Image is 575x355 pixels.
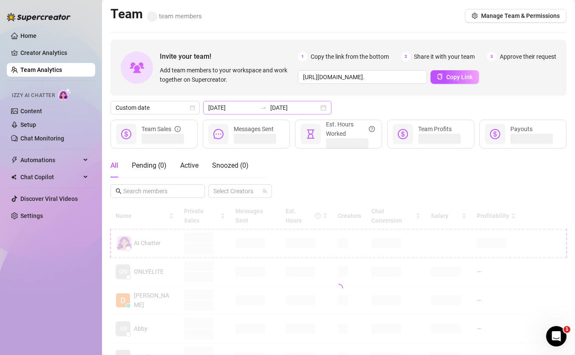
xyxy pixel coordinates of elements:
span: Custom date [116,101,195,114]
button: Copy Link [431,70,479,84]
a: Discover Viral Videos [20,195,78,202]
a: Chat Monitoring [20,135,64,142]
span: dollar-circle [121,129,131,139]
span: dollar-circle [398,129,408,139]
iframe: Intercom live chat [546,326,567,346]
span: 2 [401,52,411,61]
span: Messages Sent [234,126,274,132]
span: Team Profits [418,126,452,132]
a: Creator Analytics [20,46,88,60]
span: Copy the link from the bottom [311,52,389,61]
span: message [213,129,224,139]
img: Chat Copilot [11,174,17,180]
span: thunderbolt [11,157,18,163]
a: Setup [20,121,36,128]
input: Search members [123,186,193,196]
span: 3 [487,52,496,61]
span: Manage Team & Permissions [481,12,560,19]
span: setting [472,13,478,19]
span: calendar [190,105,195,110]
span: 1 [298,52,307,61]
a: Content [20,108,42,115]
span: Chat Copilot [20,170,81,184]
span: Automations [20,153,81,167]
span: Share it with your team [414,52,475,61]
div: All [110,160,118,171]
span: Invite your team! [160,51,298,62]
span: Snoozed ( 0 ) [212,161,249,169]
span: Copy Link [446,74,473,80]
span: Payouts [510,126,533,132]
img: AI Chatter [58,88,71,100]
input: End date [270,103,319,112]
a: Settings [20,212,43,219]
span: 1 [564,326,570,333]
button: Manage Team & Permissions [465,9,567,23]
span: dollar-circle [490,129,500,139]
img: logo-BBDzfeDw.svg [7,13,71,21]
h2: Team [110,6,202,22]
span: to [260,104,267,111]
span: Active [180,161,198,169]
input: Start date [208,103,257,112]
span: copy [437,74,443,80]
span: team members [147,12,202,20]
span: search [116,188,122,194]
span: Approve their request [500,52,556,61]
span: question-circle [369,120,375,138]
span: swap-right [260,104,267,111]
div: Team Sales [142,124,181,134]
a: Home [20,32,37,39]
span: loading [333,283,344,293]
span: info-circle [175,124,181,134]
span: team [262,189,267,194]
a: Team Analytics [20,66,62,73]
span: Add team members to your workspace and work together on Supercreator. [160,66,295,84]
span: hourglass [306,129,316,139]
span: Izzy AI Chatter [12,92,55,100]
div: Pending ( 0 ) [132,160,167,171]
div: Est. Hours Worked [326,120,375,138]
